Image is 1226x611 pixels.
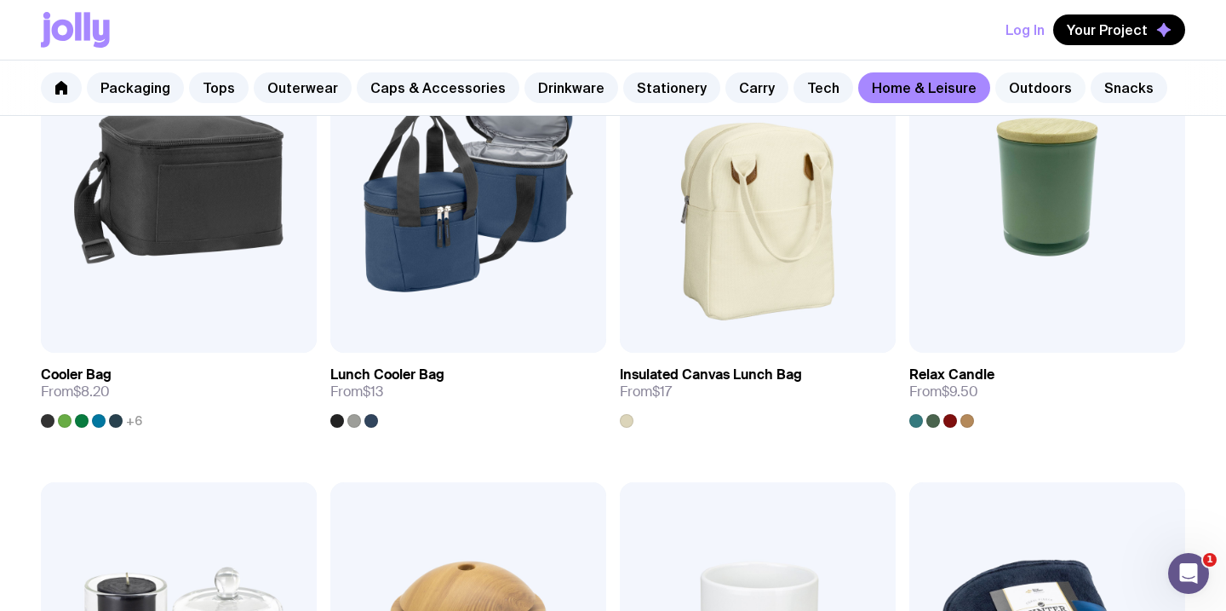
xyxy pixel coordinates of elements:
span: $13 [363,383,383,401]
a: Outdoors [995,72,1086,103]
a: Outerwear [254,72,352,103]
a: Tops [189,72,249,103]
span: From [909,383,978,401]
a: Cooler BagFrom$8.20+6 [41,353,317,428]
span: From [330,383,383,401]
a: Packaging [87,72,184,103]
a: Caps & Accessories [357,72,519,103]
a: Snacks [1091,72,1167,103]
a: Lunch Cooler BagFrom$13 [330,353,606,428]
h3: Lunch Cooler Bag [330,366,444,383]
a: Tech [793,72,853,103]
span: From [620,383,672,401]
span: +6 [126,414,142,428]
button: Your Project [1053,14,1185,45]
a: Relax CandleFrom$9.50 [909,353,1185,428]
span: 1 [1203,553,1217,567]
span: From [41,383,110,401]
span: $17 [652,383,672,401]
a: Home & Leisure [858,72,990,103]
iframe: Intercom live chat [1168,553,1209,594]
button: Log In [1005,14,1045,45]
h3: Cooler Bag [41,366,112,383]
h3: Insulated Canvas Lunch Bag [620,366,802,383]
a: Carry [725,72,788,103]
a: Drinkware [524,72,618,103]
span: $8.20 [73,383,110,401]
h3: Relax Candle [909,366,994,383]
span: $9.50 [942,383,978,401]
a: Stationery [623,72,720,103]
a: Insulated Canvas Lunch BagFrom$17 [620,353,896,428]
span: Your Project [1067,21,1148,38]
